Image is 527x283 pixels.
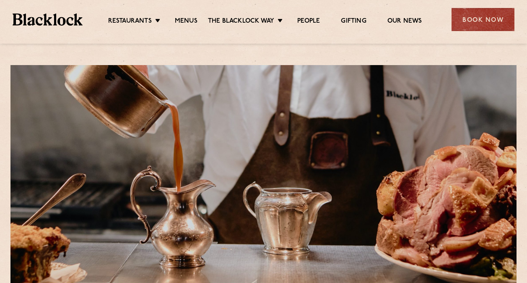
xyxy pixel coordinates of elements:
a: Restaurants [108,17,152,26]
img: BL_Textured_Logo-footer-cropped.svg [13,13,83,25]
a: Gifting [341,17,366,26]
a: The Blacklock Way [208,17,274,26]
div: Book Now [452,8,514,31]
a: Our News [387,17,422,26]
a: Menus [175,17,197,26]
a: People [297,17,320,26]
